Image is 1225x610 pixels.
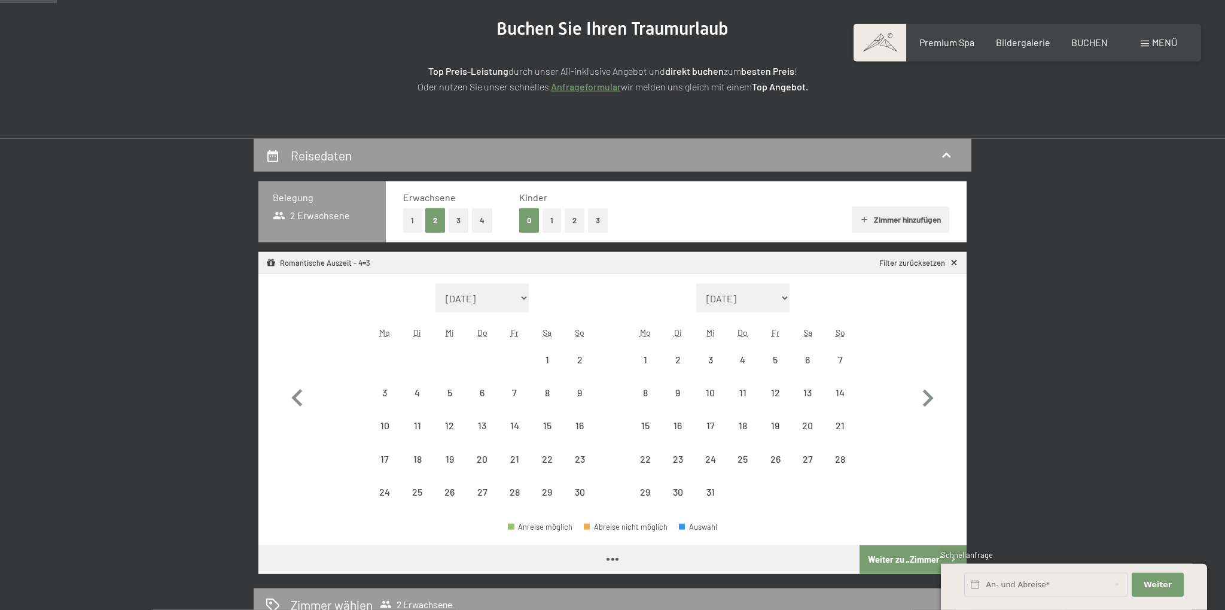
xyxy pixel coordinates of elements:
div: 20 [793,421,822,451]
div: 23 [565,454,595,484]
button: Zimmer hinzufügen [852,207,949,233]
div: Tue Dec 16 2025 [662,409,694,442]
div: Anreise nicht möglich [694,344,726,376]
div: Anreise nicht möglich [531,377,563,409]
div: 27 [793,454,822,484]
div: Tue Nov 25 2025 [401,476,433,508]
div: Anreise nicht möglich [727,344,759,376]
div: 2 [565,355,595,385]
div: Wed Dec 10 2025 [694,377,726,409]
div: Sat Dec 13 2025 [791,377,824,409]
div: Sun Nov 30 2025 [563,476,596,508]
div: Mon Nov 24 2025 [368,476,401,508]
div: 5 [435,388,465,418]
a: Anfrageformular [551,81,621,92]
div: Anreise nicht möglich [791,344,824,376]
div: 22 [532,454,562,484]
div: 27 [467,487,497,517]
div: Mon Nov 03 2025 [368,377,401,409]
div: Wed Dec 17 2025 [694,409,726,442]
div: 7 [499,388,529,418]
div: 16 [663,421,693,451]
div: Anreise nicht möglich [531,443,563,475]
div: 10 [370,421,400,451]
div: Tue Dec 02 2025 [662,344,694,376]
div: 13 [793,388,822,418]
a: Premium Spa [919,37,974,48]
abbr: Samstag [803,327,812,338]
div: 17 [370,454,400,484]
div: Anreise nicht möglich [824,344,857,376]
abbr: Samstag [543,327,551,338]
div: Anreise nicht möglich [401,377,433,409]
div: Anreise nicht möglich [498,409,531,442]
div: Anreise nicht möglich [563,443,596,475]
div: Mon Dec 22 2025 [629,443,662,475]
div: Tue Nov 18 2025 [401,443,433,475]
div: 8 [532,388,562,418]
button: Weiter zu „Zimmer“ [860,545,967,574]
div: 15 [630,421,660,451]
div: Anreise nicht möglich [694,377,726,409]
abbr: Dienstag [413,327,421,338]
div: Anreise nicht möglich [662,344,694,376]
div: Tue Dec 30 2025 [662,476,694,508]
div: Anreise nicht möglich [824,443,857,475]
div: 15 [532,421,562,451]
div: Auswahl [679,523,717,531]
div: Anreise nicht möglich [563,377,596,409]
div: 20 [467,454,497,484]
div: Thu Nov 20 2025 [466,443,498,475]
abbr: Sonntag [836,327,845,338]
div: Anreise nicht möglich [759,443,791,475]
div: Thu Dec 18 2025 [727,409,759,442]
div: Wed Nov 05 2025 [434,377,466,409]
span: Menü [1152,37,1177,48]
div: Wed Dec 31 2025 [694,476,726,508]
button: 3 [588,208,608,233]
div: Mon Nov 10 2025 [368,409,401,442]
div: 3 [370,388,400,418]
div: Sat Nov 22 2025 [531,443,563,475]
div: Fri Nov 28 2025 [498,476,531,508]
div: Anreise nicht möglich [531,409,563,442]
div: Sat Nov 29 2025 [531,476,563,508]
div: Anreise nicht möglich [662,443,694,475]
div: Anreise nicht möglich [662,377,694,409]
div: Fri Nov 21 2025 [498,443,531,475]
div: 31 [695,487,725,517]
div: Thu Dec 11 2025 [727,377,759,409]
div: Anreise nicht möglich [434,377,466,409]
a: BUCHEN [1071,37,1108,48]
div: Anreise nicht möglich [727,409,759,442]
div: Anreise nicht möglich [531,476,563,508]
button: 2 [565,208,584,233]
div: 26 [435,487,465,517]
a: Bildergalerie [996,37,1050,48]
div: 5 [760,355,790,385]
abbr: Montag [379,327,390,338]
strong: Top Angebot. [752,81,808,92]
div: 17 [695,421,725,451]
div: Thu Nov 13 2025 [466,409,498,442]
div: Anreise nicht möglich [694,409,726,442]
div: 4 [728,355,758,385]
div: 8 [630,388,660,418]
div: 1 [630,355,660,385]
div: Thu Nov 06 2025 [466,377,498,409]
div: 21 [499,454,529,484]
div: Sun Dec 21 2025 [824,409,857,442]
div: 30 [565,487,595,517]
div: Anreise nicht möglich [694,443,726,475]
div: Sat Nov 15 2025 [531,409,563,442]
div: 2 [663,355,693,385]
div: Sun Nov 16 2025 [563,409,596,442]
div: 24 [370,487,400,517]
div: 25 [728,454,758,484]
div: Anreise nicht möglich [531,344,563,376]
div: Sat Nov 08 2025 [531,377,563,409]
div: Mon Dec 08 2025 [629,377,662,409]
